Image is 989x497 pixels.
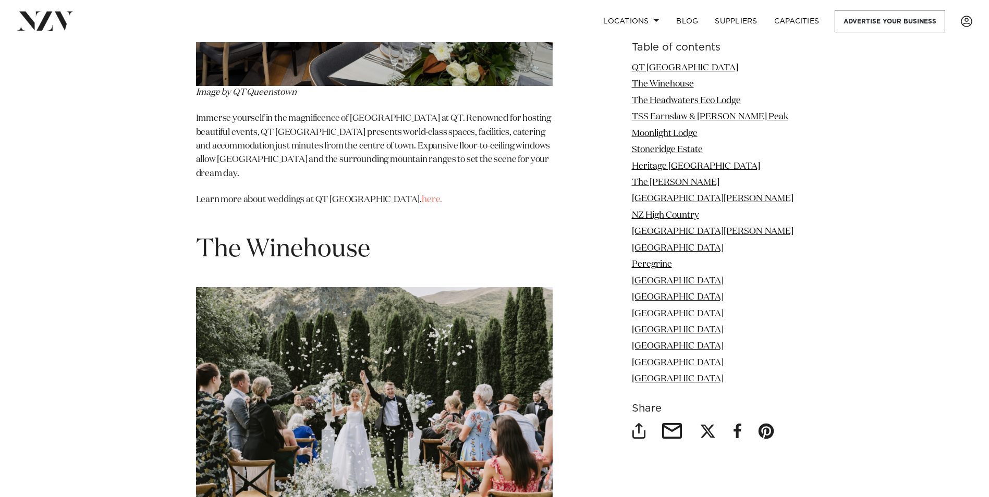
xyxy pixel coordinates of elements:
a: Capacities [766,10,828,32]
a: [GEOGRAPHIC_DATA][PERSON_NAME] [632,195,793,204]
a: here. [422,195,442,204]
a: Stoneridge Estate [632,145,703,154]
p: Immerse yourself in the magnificence of [GEOGRAPHIC_DATA] at QT. Renowned for hosting beautiful e... [196,112,553,181]
a: SUPPLIERS [706,10,765,32]
a: BLOG [668,10,706,32]
span: The Winehouse [196,237,370,262]
a: [GEOGRAPHIC_DATA] [632,293,724,302]
h6: Share [632,403,793,414]
a: Locations [595,10,668,32]
span: Image by QT Queenstown [196,88,297,97]
a: The Headwaters Eco Lodge [632,96,741,105]
a: [GEOGRAPHIC_DATA] [632,342,724,351]
a: [GEOGRAPHIC_DATA][PERSON_NAME] [632,227,793,236]
a: Advertise your business [835,10,945,32]
a: [GEOGRAPHIC_DATA] [632,309,724,318]
a: TSS Earnslaw & [PERSON_NAME] Peak [632,113,788,121]
a: [GEOGRAPHIC_DATA] [632,375,724,383]
a: Peregrine [632,260,672,269]
a: [GEOGRAPHIC_DATA] [632,358,724,367]
a: The Winehouse [632,80,694,89]
a: The [PERSON_NAME] [632,178,719,187]
a: [GEOGRAPHIC_DATA] [632,244,724,253]
a: Moonlight Lodge [632,129,698,138]
p: Learn more about weddings at QT [GEOGRAPHIC_DATA], [196,193,553,221]
img: nzv-logo.png [17,11,74,30]
h6: Table of contents [632,42,793,53]
a: [GEOGRAPHIC_DATA] [632,326,724,334]
a: QT [GEOGRAPHIC_DATA] [632,64,738,72]
a: [GEOGRAPHIC_DATA] [632,277,724,285]
a: Heritage [GEOGRAPHIC_DATA] [632,162,760,171]
a: NZ High Country [632,211,699,220]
